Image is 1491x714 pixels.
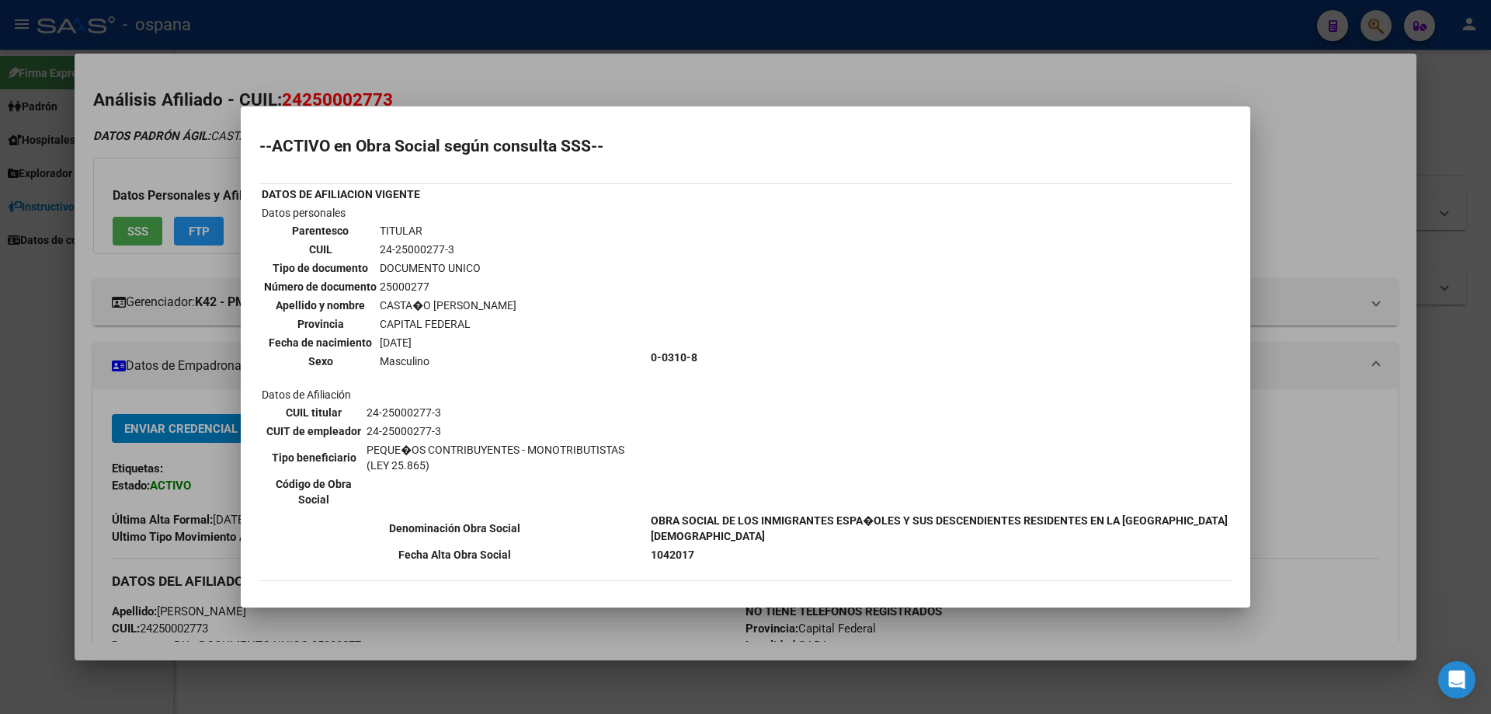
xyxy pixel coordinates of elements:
[379,334,517,351] td: [DATE]
[263,259,377,277] th: Tipo de documento
[366,404,646,421] td: 24-25000277-3
[263,278,377,295] th: Número de documento
[366,441,646,474] td: PEQUE�OS CONTRIBUYENTES - MONOTRIBUTISTAS (LEY 25.865)
[261,204,648,510] td: Datos personales Datos de Afiliación
[379,222,517,239] td: TITULAR
[366,423,646,440] td: 24-25000277-3
[261,512,648,545] th: Denominación Obra Social
[261,546,648,563] th: Fecha Alta Obra Social
[259,138,1232,154] h2: --ACTIVO en Obra Social según consulta SSS--
[263,334,377,351] th: Fecha de nacimiento
[263,222,377,239] th: Parentesco
[263,353,377,370] th: Sexo
[262,188,420,200] b: DATOS DE AFILIACION VIGENTE
[651,549,694,561] b: 1042017
[651,514,1228,542] b: OBRA SOCIAL DE LOS INMIGRANTES ESPA�OLES Y SUS DESCENDIENTES RESIDENTES EN LA [GEOGRAPHIC_DATA][D...
[379,241,517,258] td: 24-25000277-3
[379,278,517,295] td: 25000277
[1438,661,1475,698] div: Open Intercom Messenger
[263,475,364,508] th: Código de Obra Social
[263,241,377,258] th: CUIL
[263,404,364,421] th: CUIL titular
[379,315,517,333] td: CAPITAL FEDERAL
[379,259,517,277] td: DOCUMENTO UNICO
[263,423,364,440] th: CUIT de empleador
[651,351,697,364] b: 0-0310-8
[379,353,517,370] td: Masculino
[263,315,377,333] th: Provincia
[379,297,517,314] td: CASTA�O [PERSON_NAME]
[263,297,377,314] th: Apellido y nombre
[263,441,364,474] th: Tipo beneficiario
